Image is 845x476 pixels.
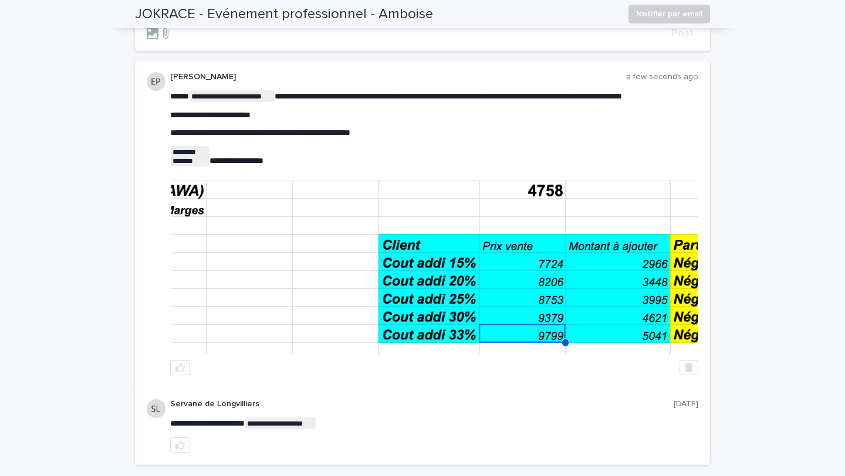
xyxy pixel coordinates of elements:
[636,8,702,20] span: Notifier par email
[170,437,190,453] button: like this post
[680,360,698,375] button: Delete post
[674,399,698,409] p: [DATE]
[170,72,626,82] p: [PERSON_NAME]
[626,72,698,82] p: a few seconds ago
[671,28,694,39] span: Post
[135,6,433,23] h2: JOKRACE - Evénement professionnel - Amboise
[667,28,698,39] button: Post
[628,5,710,23] button: Notifier par email
[170,360,190,375] button: like this post
[170,399,674,409] p: Servane de Longvilliers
